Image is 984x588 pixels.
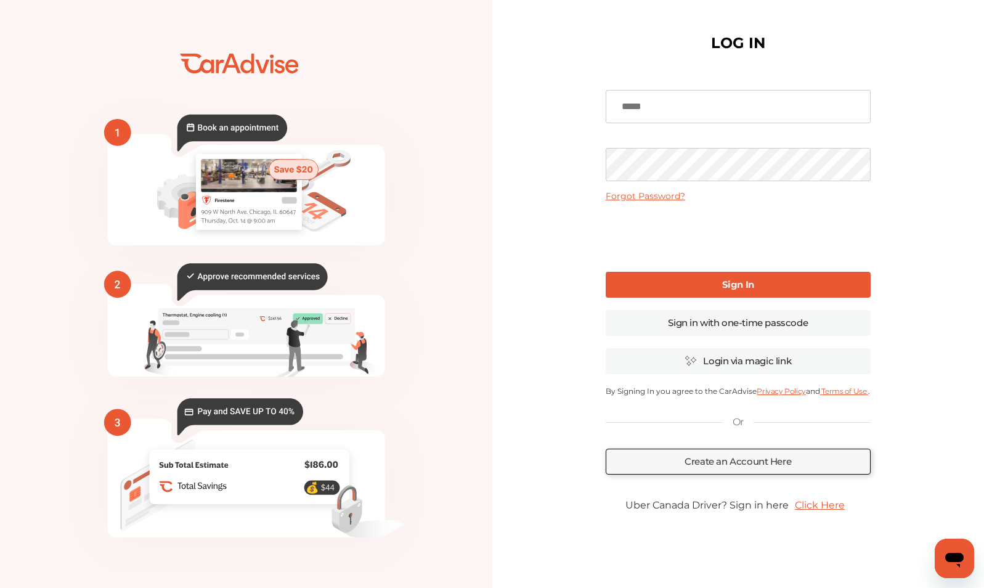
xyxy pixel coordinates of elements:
[625,499,789,511] span: Uber Canada Driver? Sign in here
[606,190,685,202] a: Forgot Password?
[606,386,871,396] p: By Signing In you agree to the CarAdvise and .
[733,415,744,429] p: Or
[935,539,974,578] iframe: Button to launch messaging window
[606,348,871,374] a: Login via magic link
[306,481,319,494] text: 💰
[757,386,805,396] a: Privacy Policy
[606,449,871,475] a: Create an Account Here
[685,355,697,367] img: magic_icon.32c66aac.svg
[606,272,871,298] a: Sign In
[820,386,868,396] a: Terms of Use
[606,310,871,336] a: Sign in with one-time passcode
[644,211,832,259] iframe: reCAPTCHA
[789,493,851,517] a: Click Here
[722,279,754,290] b: Sign In
[711,37,765,49] h1: LOG IN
